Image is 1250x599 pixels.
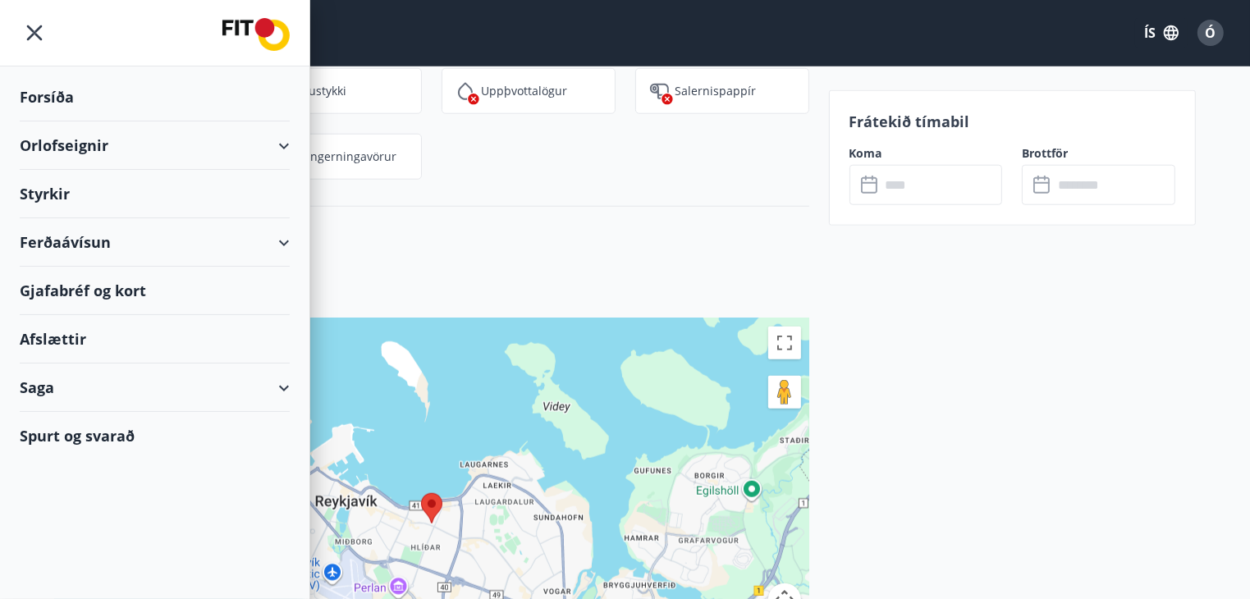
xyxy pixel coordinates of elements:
button: menu [20,18,49,48]
h3: Kort [54,233,809,261]
p: Salernispappír [675,83,757,99]
div: Ferðaávísun [20,218,290,267]
div: Spurt og svarað [20,412,290,460]
button: Toggle fullscreen view [768,327,801,359]
div: Styrkir [20,170,290,218]
div: Orlofseignir [20,121,290,170]
p: Uppþvottalögur [482,83,568,99]
p: Hreingerningavörur [288,149,397,165]
label: Brottför [1022,145,1175,162]
img: union_logo [222,18,290,51]
label: Koma [849,145,1003,162]
div: Afslættir [20,315,290,364]
button: ÍS [1135,18,1188,48]
div: Forsíða [20,73,290,121]
img: y5Bi4hK1jQC9cBVbXcWRSDyXCR2Ut8Z2VPlYjj17.svg [456,81,475,101]
div: Saga [20,364,290,412]
p: Frátekið tímabil [849,111,1176,132]
p: Viskustykki [288,83,347,99]
span: Ó [1206,24,1216,42]
img: JsUkc86bAWErts0UzsjU3lk4pw2986cAIPoh8Yw7.svg [649,81,669,101]
button: Ó [1191,13,1230,53]
button: Drag Pegman onto the map to open Street View [768,376,801,409]
div: Gjafabréf og kort [20,267,290,315]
